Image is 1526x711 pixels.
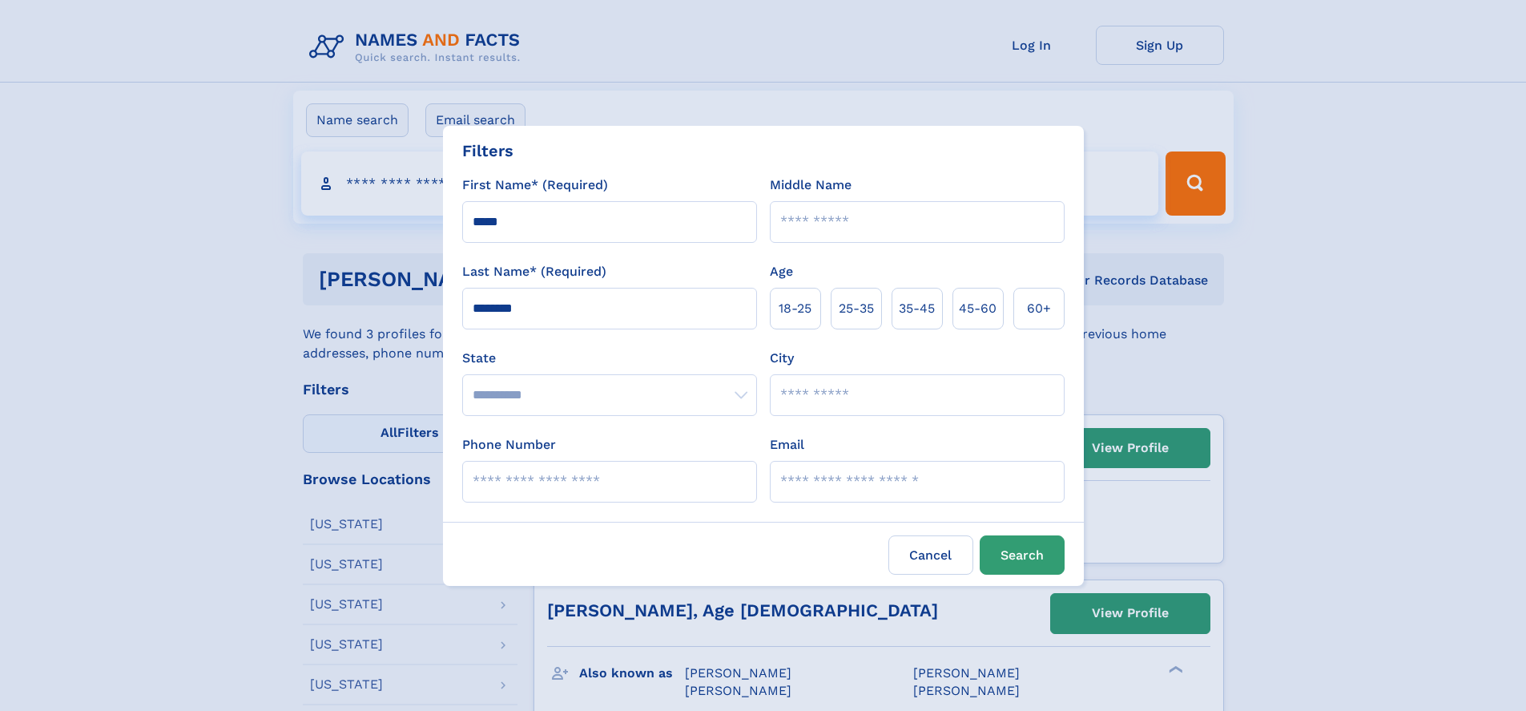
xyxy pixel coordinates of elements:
[770,262,793,281] label: Age
[899,299,935,318] span: 35‑45
[779,299,811,318] span: 18‑25
[839,299,874,318] span: 25‑35
[770,349,794,368] label: City
[770,176,852,195] label: Middle Name
[770,435,804,454] label: Email
[462,435,556,454] label: Phone Number
[888,535,973,575] label: Cancel
[462,349,757,368] label: State
[462,262,606,281] label: Last Name* (Required)
[462,176,608,195] label: First Name* (Required)
[959,299,997,318] span: 45‑60
[1027,299,1051,318] span: 60+
[980,535,1065,575] button: Search
[462,139,513,163] div: Filters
